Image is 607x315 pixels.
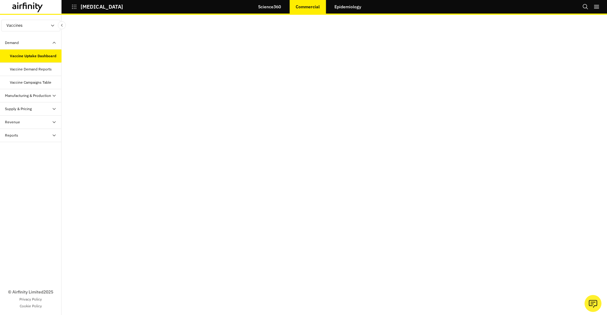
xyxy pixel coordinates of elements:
div: Supply & Pricing [5,106,32,112]
div: Reports [5,133,18,138]
a: Privacy Policy [19,297,42,302]
p: Commercial [296,4,320,9]
div: Manufacturing & Production [5,93,51,98]
p: © Airfinity Limited 2025 [8,289,53,295]
div: Vaccine Campaigns Table [10,80,51,85]
button: Vaccines [1,20,60,31]
a: Cookie Policy [20,303,42,309]
button: Search [582,2,589,12]
div: Revenue [5,119,20,125]
button: Close Sidebar [58,21,66,29]
button: Ask our analysts [585,295,601,312]
p: [MEDICAL_DATA] [81,4,123,10]
div: Vaccine Demand Reports [10,66,52,72]
div: Vaccine Uptake Dashboard [10,53,56,59]
button: [MEDICAL_DATA] [71,2,123,12]
div: Demand [5,40,19,46]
